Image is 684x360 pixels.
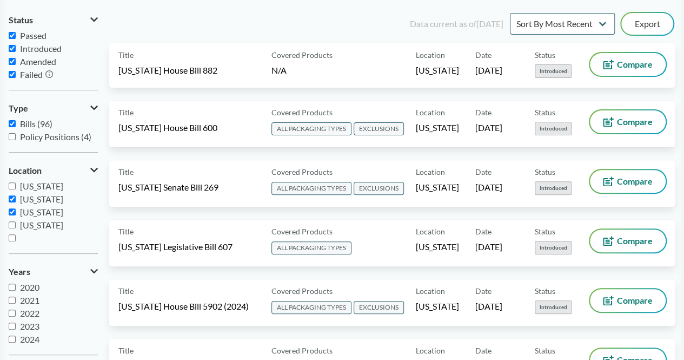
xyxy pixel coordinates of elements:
[20,295,39,305] span: 2021
[9,45,16,52] input: Introduced
[535,49,555,61] span: Status
[20,308,39,318] span: 2022
[271,49,333,61] span: Covered Products
[9,208,16,215] input: [US_STATE]
[9,99,98,117] button: Type
[535,226,555,237] span: Status
[354,182,404,195] span: EXCLUSIONS
[535,107,555,118] span: Status
[475,49,492,61] span: Date
[9,161,98,180] button: Location
[9,263,98,281] button: Years
[535,122,572,135] span: Introduced
[118,300,249,312] span: [US_STATE] House Bill 5902 (2024)
[475,300,502,312] span: [DATE]
[416,300,459,312] span: [US_STATE]
[118,107,134,118] span: Title
[271,285,333,297] span: Covered Products
[9,133,16,140] input: Policy Positions (4)
[271,241,351,254] span: ALL PACKAGING TYPES
[118,345,134,356] span: Title
[20,30,47,41] span: Passed
[416,345,445,356] span: Location
[9,120,16,127] input: Bills (96)
[118,241,233,253] span: [US_STATE] Legislative Bill 607
[9,195,16,202] input: [US_STATE]
[9,182,16,189] input: [US_STATE]
[20,43,62,54] span: Introduced
[9,15,33,25] span: Status
[118,64,217,76] span: [US_STATE] House Bill 882
[20,220,63,230] span: [US_STATE]
[617,237,653,245] span: Compare
[9,71,16,78] input: Failed
[9,284,16,291] input: 2020
[416,226,445,237] span: Location
[9,297,16,304] input: 2021
[416,64,459,76] span: [US_STATE]
[20,56,56,67] span: Amended
[20,334,39,344] span: 2024
[617,117,653,126] span: Compare
[535,166,555,178] span: Status
[475,226,492,237] span: Date
[271,122,351,135] span: ALL PACKAGING TYPES
[590,289,666,312] button: Compare
[617,60,653,69] span: Compare
[535,241,572,254] span: Introduced
[590,230,666,252] button: Compare
[475,122,502,134] span: [DATE]
[354,122,404,135] span: EXCLUSIONS
[20,132,91,142] span: Policy Positions (4)
[118,122,217,134] span: [US_STATE] House Bill 600
[475,181,502,193] span: [DATE]
[20,119,52,129] span: Bills (96)
[416,241,459,253] span: [US_STATE]
[9,103,28,113] span: Type
[475,345,492,356] span: Date
[535,64,572,78] span: Introduced
[9,32,16,39] input: Passed
[118,166,134,178] span: Title
[617,177,653,186] span: Compare
[9,336,16,343] input: 2024
[118,181,218,193] span: [US_STATE] Senate Bill 269
[9,11,98,29] button: Status
[354,301,404,314] span: EXCLUSIONS
[271,301,351,314] span: ALL PACKAGING TYPES
[20,194,63,204] span: [US_STATE]
[9,267,30,277] span: Years
[416,166,445,178] span: Location
[621,13,673,35] button: Export
[20,207,63,217] span: [US_STATE]
[416,107,445,118] span: Location
[416,122,459,134] span: [US_STATE]
[20,69,43,80] span: Failed
[590,170,666,193] button: Compare
[20,181,63,191] span: [US_STATE]
[416,181,459,193] span: [US_STATE]
[20,282,39,292] span: 2020
[535,300,572,314] span: Introduced
[416,49,445,61] span: Location
[416,285,445,297] span: Location
[9,221,16,228] input: [US_STATE]
[118,226,134,237] span: Title
[118,49,134,61] span: Title
[410,17,503,30] div: Data current as of [DATE]
[9,310,16,317] input: 2022
[535,181,572,195] span: Introduced
[9,58,16,65] input: Amended
[9,234,16,241] input: [GEOGRAPHIC_DATA]
[475,241,502,253] span: [DATE]
[9,323,16,330] input: 2023
[271,166,333,178] span: Covered Products
[475,107,492,118] span: Date
[271,182,351,195] span: ALL PACKAGING TYPES
[271,65,287,75] span: N/A
[271,345,333,356] span: Covered Products
[590,110,666,133] button: Compare
[271,107,333,118] span: Covered Products
[535,345,555,356] span: Status
[475,64,502,76] span: [DATE]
